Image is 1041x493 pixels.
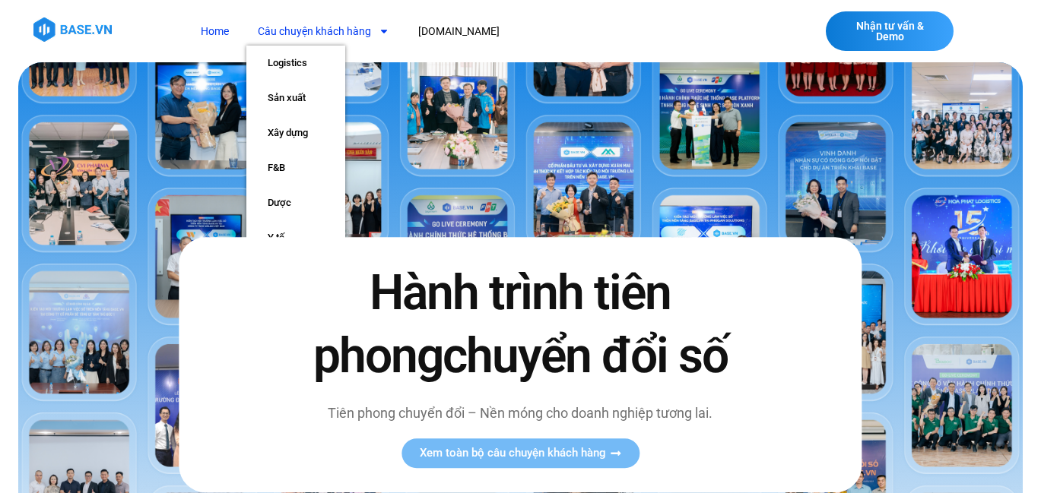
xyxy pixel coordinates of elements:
h2: Hành trình tiên phong [296,261,744,387]
a: Y tế [246,220,345,255]
ul: Câu chuyện khách hàng [246,46,345,290]
span: Nhận tư vấn & Demo [841,21,938,42]
a: Xem toàn bộ câu chuyện khách hàng [401,439,640,469]
a: Sản xuất [246,81,345,115]
a: Xây dựng [246,115,345,150]
span: Xem toàn bộ câu chuyện khách hàng [420,448,606,460]
a: Logistics [246,46,345,81]
span: chuyển đổi số [443,327,728,384]
nav: Menu [189,17,743,46]
a: Home [189,17,240,46]
p: Tiên phong chuyển đổi – Nền móng cho doanh nghiệp tương lai. [296,403,744,424]
a: Nhận tư vấn & Demo [826,11,954,51]
a: Câu chuyện khách hàng [246,17,401,46]
a: Dược [246,185,345,220]
a: F&B [246,150,345,185]
a: [DOMAIN_NAME] [407,17,511,46]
